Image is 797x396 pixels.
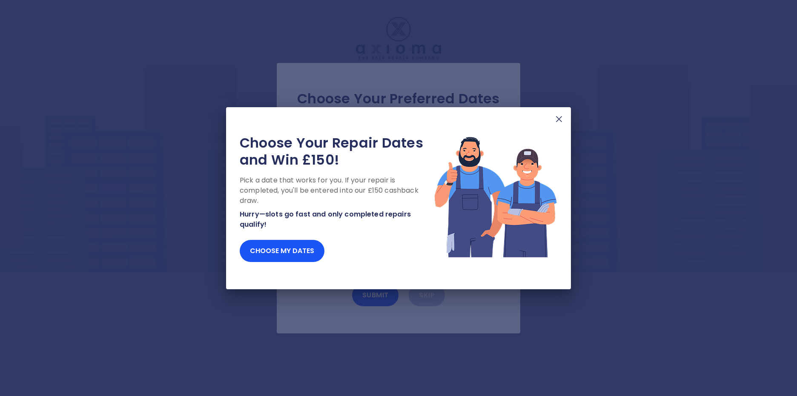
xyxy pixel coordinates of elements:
[554,114,564,124] img: X Mark
[240,209,434,230] p: Hurry—slots go fast and only completed repairs qualify!
[240,240,324,262] button: Choose my dates
[240,175,434,206] p: Pick a date that works for you. If your repair is completed, you'll be entered into our £150 cash...
[240,134,434,168] h2: Choose Your Repair Dates and Win £150!
[434,134,557,259] img: Lottery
